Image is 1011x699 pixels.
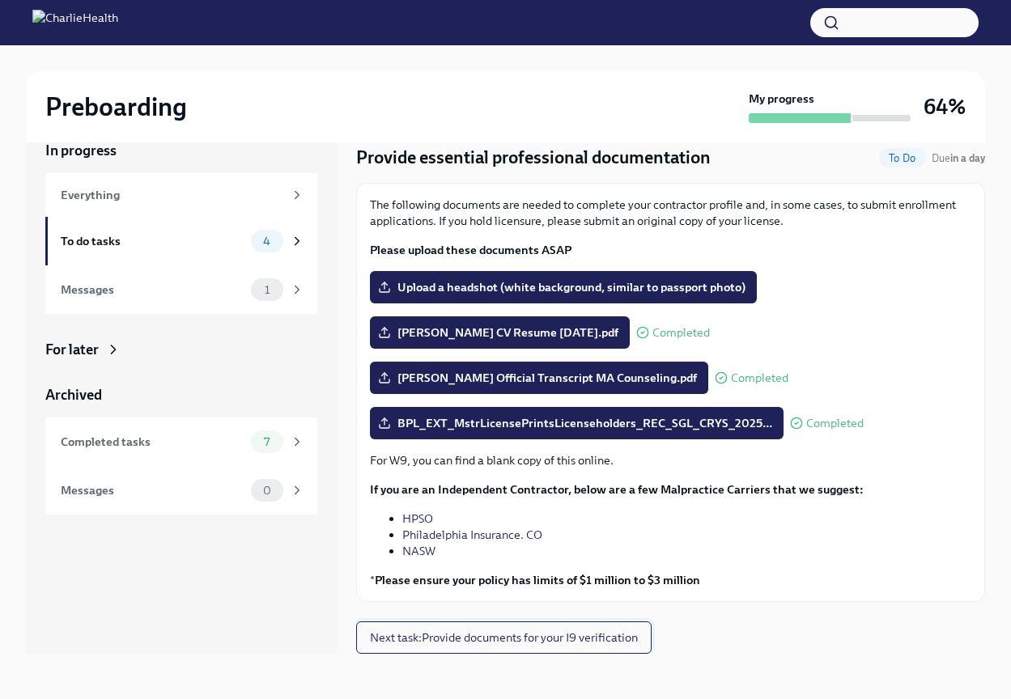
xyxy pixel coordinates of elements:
h4: Provide essential professional documentation [356,146,711,170]
a: Philadelphia Insurance. CO [402,527,542,542]
div: Everything [61,186,283,204]
h3: 64% [924,92,966,121]
a: For later [45,340,317,359]
label: [PERSON_NAME] CV Resume [DATE].pdf [370,316,630,349]
a: Everything [45,173,317,217]
span: Completed [652,327,710,339]
a: In progress [45,141,317,160]
p: For W9, you can find a blank copy of this online. [370,452,971,468]
span: 0 [253,485,281,497]
span: September 17th, 2025 09:00 [932,150,985,166]
a: To do tasks4 [45,217,317,265]
a: Completed tasks7 [45,417,317,466]
label: BPL_EXT_MstrLicensePrintsLicenseholders_REC_SGL_CRYS_2025... [370,407,784,439]
a: Archived [45,385,317,405]
span: 1 [255,284,279,296]
span: 4 [253,235,280,248]
span: Completed [731,372,788,384]
label: Upload a headshot (white background, similar to passport photo) [370,271,757,303]
a: NASW [402,544,435,558]
button: Next task:Provide documents for your I9 verification [356,621,652,654]
div: Completed tasks [61,433,244,451]
div: Messages [61,481,244,499]
strong: Please upload these documents ASAP [370,243,571,257]
span: [PERSON_NAME] CV Resume [DATE].pdf [381,324,618,341]
label: [PERSON_NAME] Official Transcript MA Counseling.pdf [370,362,708,394]
span: To Do [879,152,925,164]
strong: My progress [749,91,814,107]
strong: If you are an Independent Contractor, below are a few Malpractice Carriers that we suggest: [370,482,864,497]
strong: in a day [950,152,985,164]
strong: Please ensure your policy has limits of $1 million to $3 million [375,573,700,587]
span: BPL_EXT_MstrLicensePrintsLicenseholders_REC_SGL_CRYS_2025... [381,415,772,431]
div: Messages [61,281,244,299]
p: The following documents are needed to complete your contractor profile and, in some cases, to sub... [370,197,971,229]
span: [PERSON_NAME] Official Transcript MA Counseling.pdf [381,370,697,386]
span: Due [932,152,985,164]
a: Messages0 [45,466,317,515]
a: Messages1 [45,265,317,314]
span: Next task : Provide documents for your I9 verification [370,629,638,646]
img: CharlieHealth [32,10,118,36]
span: 7 [254,436,279,448]
a: HPSO [402,511,433,526]
span: Upload a headshot (white background, similar to passport photo) [381,279,746,295]
span: Completed [806,417,864,430]
div: To do tasks [61,232,244,250]
div: For later [45,340,99,359]
h2: Preboarding [45,91,187,123]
